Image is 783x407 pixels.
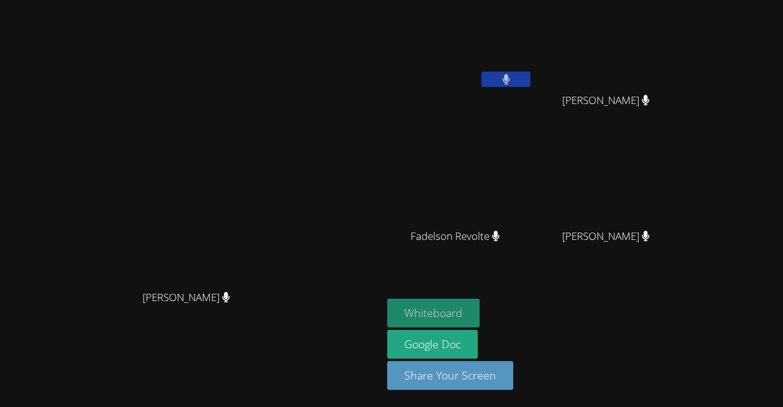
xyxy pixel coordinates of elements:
[387,361,513,390] button: Share Your Screen
[387,330,478,359] a: Google Doc
[143,289,230,307] span: [PERSON_NAME]
[387,299,480,327] button: Whiteboard
[562,228,650,245] span: [PERSON_NAME]
[410,228,500,245] span: Fadelson Revolte
[562,92,650,110] span: [PERSON_NAME]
